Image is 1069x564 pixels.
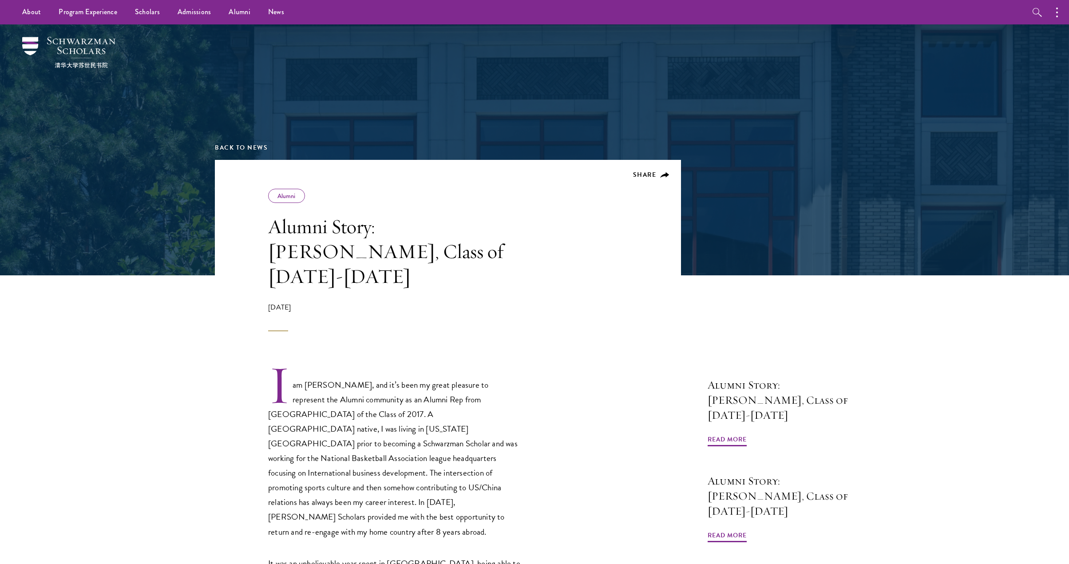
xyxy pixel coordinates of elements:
img: Schwarzman Scholars [22,37,115,68]
a: Alumni Story: [PERSON_NAME], Class of [DATE]-[DATE] Read More [708,377,854,448]
span: Read More [708,434,747,448]
h1: Alumni Story: [PERSON_NAME], Class of [DATE]-[DATE] [268,214,521,289]
h3: Alumni Story: [PERSON_NAME], Class of [DATE]-[DATE] [708,377,854,423]
span: Read More [708,530,747,544]
h3: Alumni Story: [PERSON_NAME], Class of [DATE]-[DATE] [708,473,854,519]
div: [DATE] [268,302,521,331]
span: Share [633,170,657,179]
a: Back to News [215,143,268,152]
button: Share [633,171,670,179]
a: Alumni [277,191,296,200]
a: Alumni Story: [PERSON_NAME], Class of [DATE]-[DATE] Read More [708,473,854,544]
p: I am [PERSON_NAME], and it’s been my great pleasure to represent the Alumni community as an Alumn... [268,365,521,539]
